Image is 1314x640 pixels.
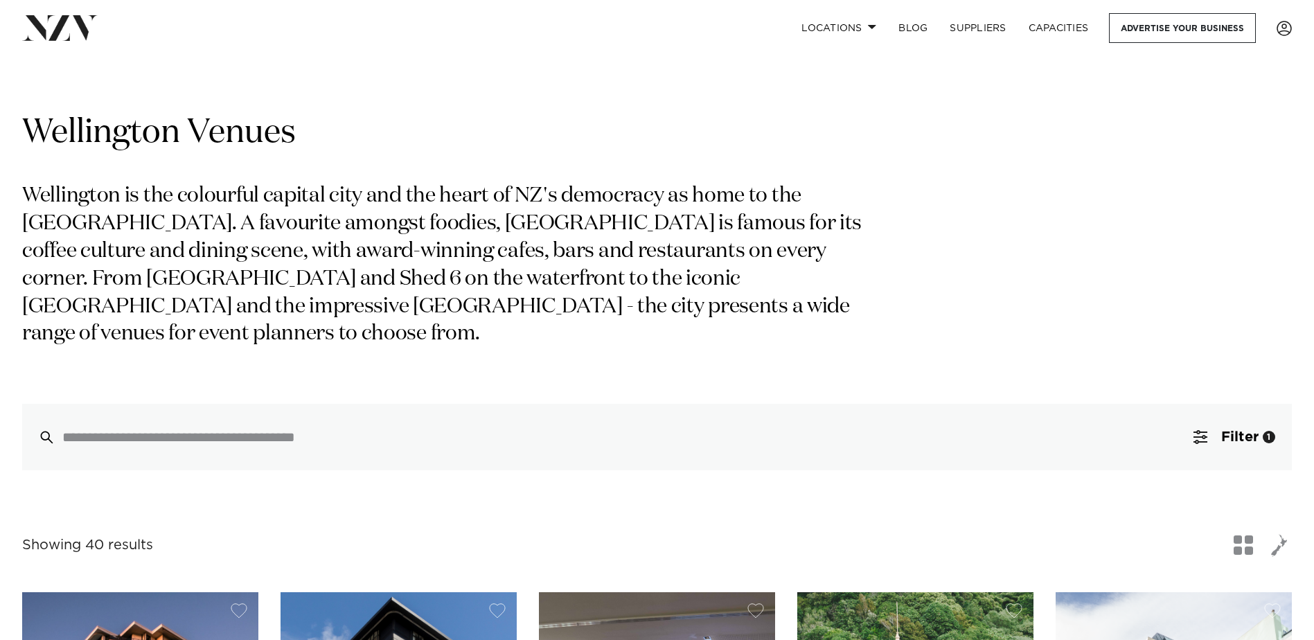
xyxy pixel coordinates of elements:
[887,13,939,43] a: BLOG
[22,112,1292,155] h1: Wellington Venues
[1221,430,1259,444] span: Filter
[22,183,878,348] p: Wellington is the colourful capital city and the heart of NZ's democracy as home to the [GEOGRAPH...
[1177,404,1292,470] button: Filter1
[1018,13,1100,43] a: Capacities
[1263,431,1275,443] div: 1
[939,13,1017,43] a: SUPPLIERS
[22,15,98,40] img: nzv-logo.png
[22,535,153,556] div: Showing 40 results
[790,13,887,43] a: Locations
[1109,13,1256,43] a: Advertise your business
